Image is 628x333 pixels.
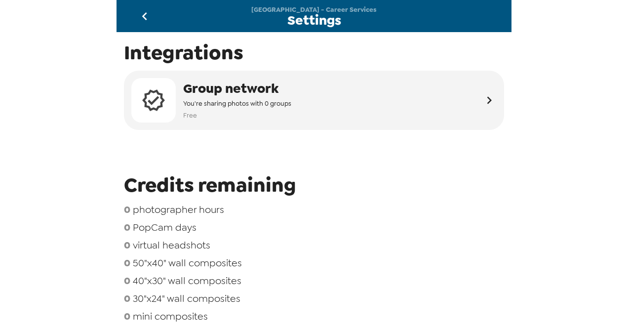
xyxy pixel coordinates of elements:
span: Settings [287,14,341,27]
span: Integrations [124,40,504,66]
span: 0 [124,274,130,287]
span: 0 [124,239,130,251]
span: photographer hours [133,203,224,216]
span: 0 [124,292,130,305]
span: 0 [124,221,130,234]
span: Free [183,110,291,121]
span: virtual headshots [133,239,210,251]
span: 0 [124,256,130,269]
span: PopCam days [133,221,196,234]
span: mini composites [133,310,208,323]
span: 40"x30" wall composites [133,274,241,287]
span: 0 [124,203,130,216]
span: 30"x24" wall composites [133,292,240,305]
span: 50"x40" wall composites [133,256,242,269]
span: Group network [183,80,291,98]
span: 0 [124,310,130,323]
button: Group networkYou're sharing photos with 0 groupsFree [124,71,504,130]
span: You're sharing photos with 0 groups [183,98,291,109]
span: Credits remaining [124,172,504,198]
span: [GEOGRAPHIC_DATA] - Career Services [251,5,377,14]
